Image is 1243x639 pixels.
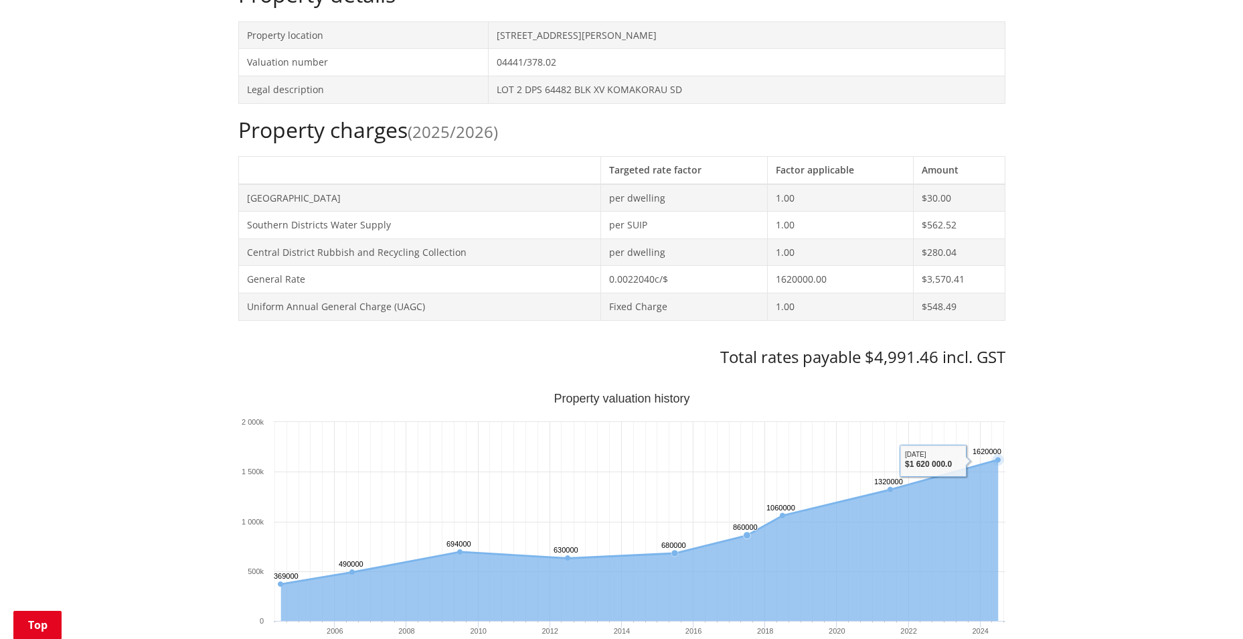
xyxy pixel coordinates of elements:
[768,212,914,239] td: 1.00
[914,293,1005,320] td: $548.49
[554,392,689,405] text: Property valuation history
[914,266,1005,293] td: $3,570.41
[600,184,768,212] td: per dwelling
[241,418,264,426] text: 2 000k
[339,560,363,568] text: 490000
[973,447,1001,455] text: 1620000
[600,212,768,239] td: per SUIP
[768,156,914,184] th: Factor applicable
[600,266,768,293] td: 0.0022040c/$
[238,266,600,293] td: General Rate
[768,266,914,293] td: 1620000.00
[671,550,677,557] path: Tuesday, Jun 30, 12:00, 680,000. Capital Value.
[766,504,795,512] text: 1060000
[565,555,570,561] path: Saturday, Jun 30, 12:00, 630,000. Capital Value.
[600,293,768,320] td: Fixed Charge
[457,549,463,555] path: Tuesday, Jun 30, 12:00, 694,000. Capital Value.
[274,572,299,580] text: 369000
[779,513,784,518] path: Saturday, Jun 30, 12:00, 1,060,000. Capital Value.
[1181,583,1230,631] iframe: Messenger Launcher
[398,627,414,635] text: 2008
[914,156,1005,184] th: Amount
[887,487,893,493] path: Wednesday, Jun 30, 12:00, 1,320,000. Capital Value.
[661,541,686,549] text: 680000
[238,184,600,212] td: [GEOGRAPHIC_DATA]
[613,627,629,635] text: 2014
[241,468,264,476] text: 1 500k
[238,348,1005,367] h3: Total rates payable $4,991.46 incl. GST
[349,569,355,575] path: Friday, Jun 30, 12:00, 490,000. Capital Value.
[13,611,62,639] a: Top
[238,21,488,49] td: Property location
[757,627,773,635] text: 2018
[900,627,916,635] text: 2022
[238,293,600,320] td: Uniform Annual General Charge (UAGC)
[600,156,768,184] th: Targeted rate factor
[241,518,264,526] text: 1 000k
[914,238,1005,266] td: $280.04
[600,238,768,266] td: per dwelling
[733,523,758,531] text: 860000
[829,627,845,635] text: 2020
[972,627,988,635] text: 2024
[685,627,701,635] text: 2016
[248,567,264,575] text: 500k
[743,532,750,539] path: Friday, Jun 30, 12:00, 860,000. Capital Value.
[995,457,1000,463] path: Sunday, Jun 30, 12:00, 1,620,000. Capital Value.
[238,212,600,239] td: Southern Districts Water Supply
[542,627,558,635] text: 2012
[278,581,283,587] path: Wednesday, Jun 30, 12:00, 369,000. Capital Value.
[238,238,600,266] td: Central District Rubbish and Recycling Collection
[488,21,1005,49] td: [STREET_ADDRESS][PERSON_NAME]
[914,184,1005,212] td: $30.00
[470,627,486,635] text: 2010
[874,478,903,486] text: 1320000
[327,627,343,635] text: 2006
[914,212,1005,239] td: $562.52
[238,49,488,76] td: Valuation number
[446,540,471,548] text: 694000
[768,238,914,266] td: 1.00
[554,546,578,554] text: 630000
[768,184,914,212] td: 1.00
[488,76,1005,103] td: LOT 2 DPS 64482 BLK XV KOMAKORAU SD
[768,293,914,320] td: 1.00
[259,617,263,625] text: 0
[408,121,498,143] span: (2025/2026)
[488,49,1005,76] td: 04441/378.02
[238,117,1005,143] h2: Property charges
[238,76,488,103] td: Legal description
